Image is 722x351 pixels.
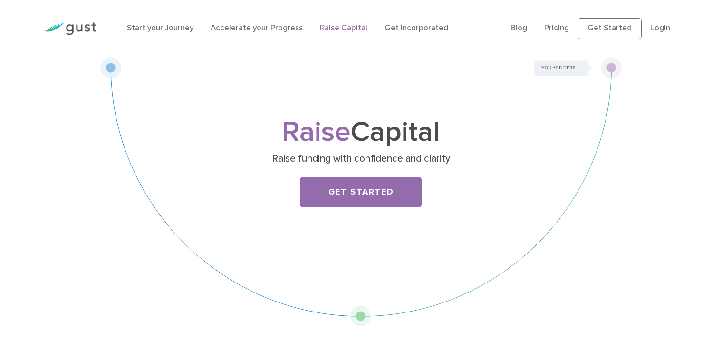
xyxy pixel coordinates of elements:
[127,23,193,33] a: Start your Journey
[177,152,545,166] p: Raise funding with confidence and clarity
[43,22,96,35] img: Gust Logo
[578,18,642,39] a: Get Started
[300,177,422,207] a: Get Started
[211,23,303,33] a: Accelerate your Progress
[510,23,527,33] a: Blog
[385,23,448,33] a: Get Incorporated
[173,119,549,146] h1: Capital
[544,23,569,33] a: Pricing
[320,23,367,33] a: Raise Capital
[282,115,351,149] span: Raise
[650,23,670,33] a: Login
